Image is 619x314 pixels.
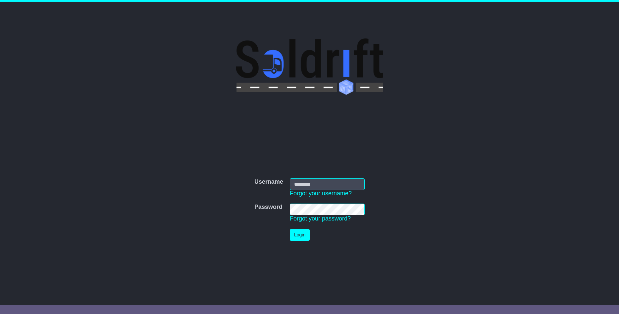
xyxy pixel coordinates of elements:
label: Username [254,178,283,186]
a: Forgot your username? [290,190,352,197]
button: Login [290,229,310,241]
label: Password [254,204,283,211]
img: Soldrift Pty Ltd [236,38,383,95]
a: Forgot your password? [290,215,351,222]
